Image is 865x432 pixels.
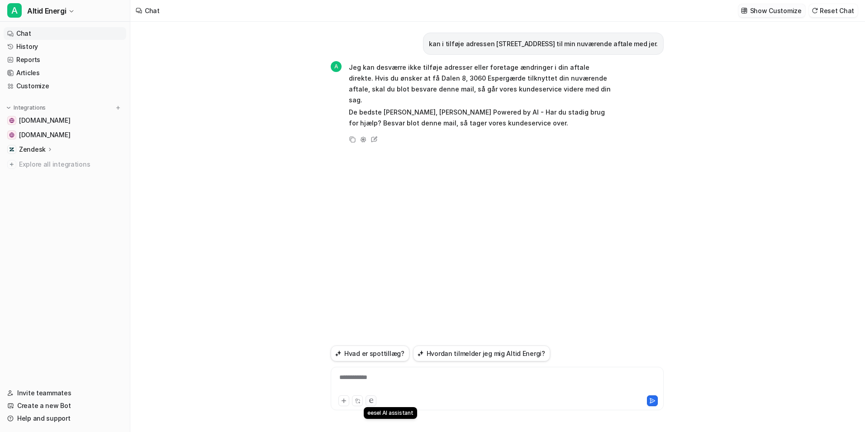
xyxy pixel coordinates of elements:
p: Zendesk [19,145,46,154]
button: Hvad er spottillæg? [331,346,409,361]
span: Explore all integrations [19,157,123,172]
a: Invite teammates [4,387,126,399]
p: De bedste [PERSON_NAME], [PERSON_NAME] Powered by AI - Har du stadig brug for hjælp? Besvar blot ... [349,107,613,129]
img: menu_add.svg [115,105,121,111]
a: Reports [4,53,126,66]
p: Integrations [14,104,46,111]
button: Integrations [4,103,48,112]
a: Customize [4,80,126,92]
a: Create a new Bot [4,399,126,412]
a: greenpowerdenmark.dk[DOMAIN_NAME] [4,114,126,127]
a: Explore all integrations [4,158,126,171]
img: altidenergi.dk [9,132,14,138]
span: [DOMAIN_NAME] [19,116,70,125]
a: altidenergi.dk[DOMAIN_NAME] [4,129,126,141]
span: A [331,61,342,72]
span: Altid Energi [27,5,66,17]
span: A [7,3,22,18]
div: eesel AI assistant [364,407,417,419]
button: Hvordan tilmelder jeg mig Altid Energi? [413,346,550,361]
button: Show Customize [738,4,805,17]
p: Jeg kan desværre ikke tilføje adresser eller foretage ændringer i din aftale direkte. Hvis du øns... [349,62,613,106]
a: Articles [4,67,126,79]
a: Help and support [4,412,126,425]
span: [DOMAIN_NAME] [19,130,70,139]
p: kan i tilføje adressen [STREET_ADDRESS] til min nuværende aftale med jer. [429,38,658,49]
div: Chat [145,6,160,15]
img: greenpowerdenmark.dk [9,118,14,123]
p: Show Customize [750,6,802,15]
img: reset [812,7,818,14]
button: Reset Chat [809,4,858,17]
img: expand menu [5,105,12,111]
img: customize [741,7,747,14]
a: Chat [4,27,126,40]
a: History [4,40,126,53]
img: explore all integrations [7,160,16,169]
img: Zendesk [9,147,14,152]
